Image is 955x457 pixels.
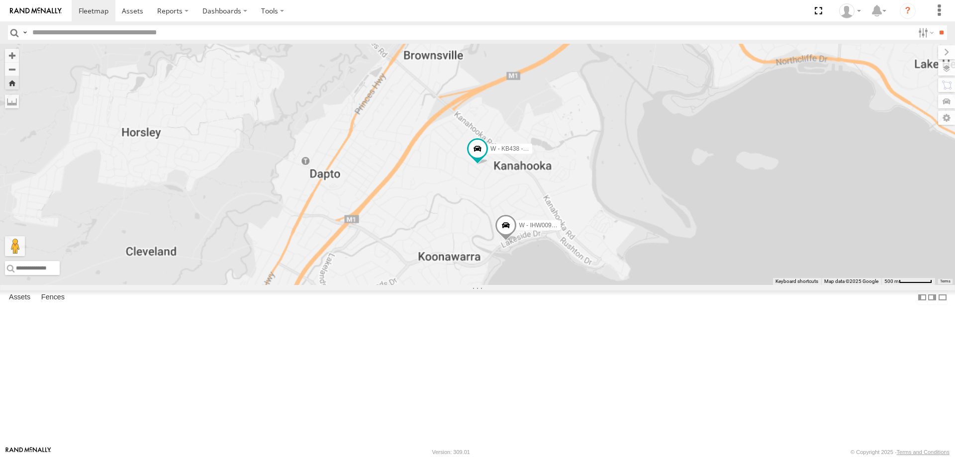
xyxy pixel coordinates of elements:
[5,447,51,457] a: Visit our Website
[5,49,19,62] button: Zoom in
[10,7,62,14] img: rand-logo.svg
[836,3,864,18] div: Tye Clark
[4,290,35,304] label: Assets
[21,25,29,40] label: Search Query
[914,25,936,40] label: Search Filter Options
[938,111,955,125] label: Map Settings
[490,145,573,152] span: W - KB438 - [PERSON_NAME]
[5,236,25,256] button: Drag Pegman onto the map to open Street View
[917,290,927,305] label: Dock Summary Table to the Left
[36,290,70,304] label: Fences
[519,222,606,229] span: W - IHW009 - [PERSON_NAME]
[927,290,937,305] label: Dock Summary Table to the Right
[897,449,950,455] a: Terms and Conditions
[900,3,916,19] i: ?
[5,94,19,108] label: Measure
[851,449,950,455] div: © Copyright 2025 -
[940,279,951,283] a: Terms (opens in new tab)
[938,290,948,305] label: Hide Summary Table
[5,62,19,76] button: Zoom out
[432,449,470,455] div: Version: 309.01
[5,76,19,90] button: Zoom Home
[775,278,818,285] button: Keyboard shortcuts
[881,278,935,285] button: Map Scale: 500 m per 63 pixels
[824,278,878,284] span: Map data ©2025 Google
[884,278,899,284] span: 500 m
